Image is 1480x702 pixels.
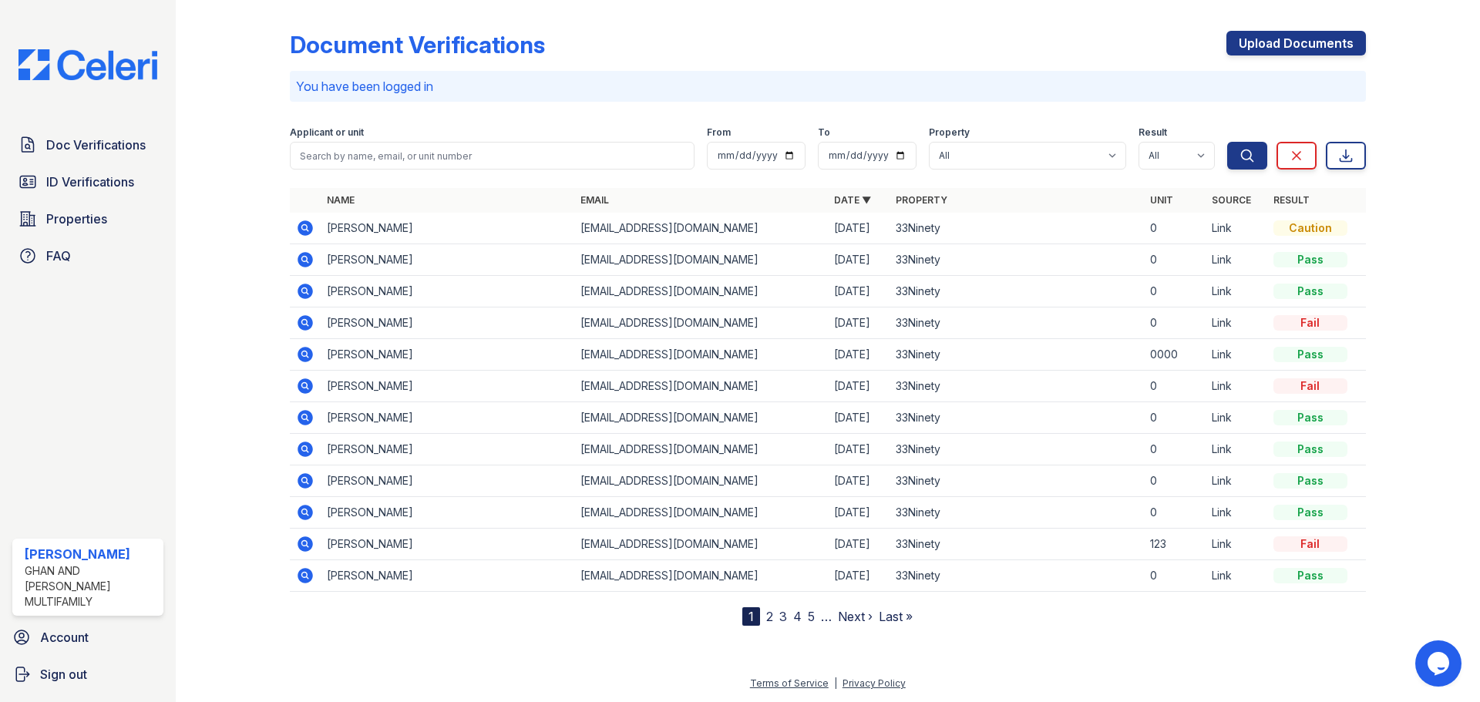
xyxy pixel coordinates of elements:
td: 0 [1144,307,1206,339]
td: 0 [1144,560,1206,592]
a: ID Verifications [12,166,163,197]
td: [PERSON_NAME] [321,339,574,371]
a: 3 [779,609,787,624]
td: [EMAIL_ADDRESS][DOMAIN_NAME] [574,465,828,497]
div: Pass [1273,410,1347,425]
p: You have been logged in [296,77,1360,96]
td: 33Ninety [890,276,1143,307]
td: 0 [1144,497,1206,529]
td: [DATE] [828,213,890,244]
a: Doc Verifications [12,129,163,160]
td: [PERSON_NAME] [321,307,574,339]
td: [PERSON_NAME] [321,529,574,560]
td: 33Ninety [890,529,1143,560]
iframe: chat widget [1415,640,1465,687]
td: Link [1206,402,1267,434]
td: 33Ninety [890,560,1143,592]
a: Next › [838,609,873,624]
td: 0 [1144,213,1206,244]
td: [DATE] [828,371,890,402]
div: | [834,677,837,689]
td: [PERSON_NAME] [321,213,574,244]
td: 33Ninety [890,339,1143,371]
td: [EMAIL_ADDRESS][DOMAIN_NAME] [574,529,828,560]
a: Last » [879,609,913,624]
a: Source [1212,194,1251,206]
div: Fail [1273,378,1347,394]
span: FAQ [46,247,71,265]
div: Pass [1273,347,1347,362]
td: [PERSON_NAME] [321,244,574,276]
a: Properties [12,203,163,234]
td: [DATE] [828,465,890,497]
td: 0 [1144,244,1206,276]
span: Sign out [40,665,87,684]
div: Pass [1273,505,1347,520]
label: Applicant or unit [290,126,364,139]
a: Property [896,194,947,206]
td: [EMAIL_ADDRESS][DOMAIN_NAME] [574,434,828,465]
td: Link [1206,276,1267,307]
td: 0 [1144,371,1206,402]
td: [PERSON_NAME] [321,497,574,529]
td: Link [1206,244,1267,276]
td: [DATE] [828,244,890,276]
td: [DATE] [828,339,890,371]
a: Email [580,194,609,206]
td: 33Ninety [890,434,1143,465]
td: 0 [1144,465,1206,497]
td: 33Ninety [890,497,1143,529]
a: 5 [808,609,815,624]
a: Sign out [6,659,170,690]
a: Name [327,194,355,206]
div: Pass [1273,473,1347,489]
td: [PERSON_NAME] [321,371,574,402]
td: [EMAIL_ADDRESS][DOMAIN_NAME] [574,339,828,371]
td: [DATE] [828,434,890,465]
a: Unit [1150,194,1173,206]
td: [DATE] [828,497,890,529]
td: Link [1206,560,1267,592]
td: Link [1206,339,1267,371]
td: [EMAIL_ADDRESS][DOMAIN_NAME] [574,276,828,307]
td: 0000 [1144,339,1206,371]
span: Account [40,628,89,647]
td: 33Ninety [890,244,1143,276]
td: [DATE] [828,560,890,592]
input: Search by name, email, or unit number [290,142,695,170]
td: 0 [1144,434,1206,465]
td: [EMAIL_ADDRESS][DOMAIN_NAME] [574,560,828,592]
div: 1 [742,607,760,626]
td: 123 [1144,529,1206,560]
td: Link [1206,371,1267,402]
a: Privacy Policy [843,677,906,689]
td: [EMAIL_ADDRESS][DOMAIN_NAME] [574,402,828,434]
td: Link [1206,465,1267,497]
a: Terms of Service [750,677,829,689]
td: Link [1206,213,1267,244]
td: 33Ninety [890,307,1143,339]
td: 33Ninety [890,402,1143,434]
a: Date ▼ [834,194,871,206]
div: Fail [1273,536,1347,552]
div: [PERSON_NAME] [25,545,157,563]
label: From [707,126,731,139]
td: 0 [1144,402,1206,434]
td: [PERSON_NAME] [321,465,574,497]
td: 33Ninety [890,465,1143,497]
a: 2 [766,609,773,624]
span: ID Verifications [46,173,134,191]
label: Property [929,126,970,139]
td: [EMAIL_ADDRESS][DOMAIN_NAME] [574,497,828,529]
td: 33Ninety [890,371,1143,402]
td: [EMAIL_ADDRESS][DOMAIN_NAME] [574,307,828,339]
label: To [818,126,830,139]
td: 0 [1144,276,1206,307]
span: Doc Verifications [46,136,146,154]
td: [PERSON_NAME] [321,434,574,465]
div: Caution [1273,220,1347,236]
div: Document Verifications [290,31,545,59]
td: 33Ninety [890,213,1143,244]
td: Link [1206,307,1267,339]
